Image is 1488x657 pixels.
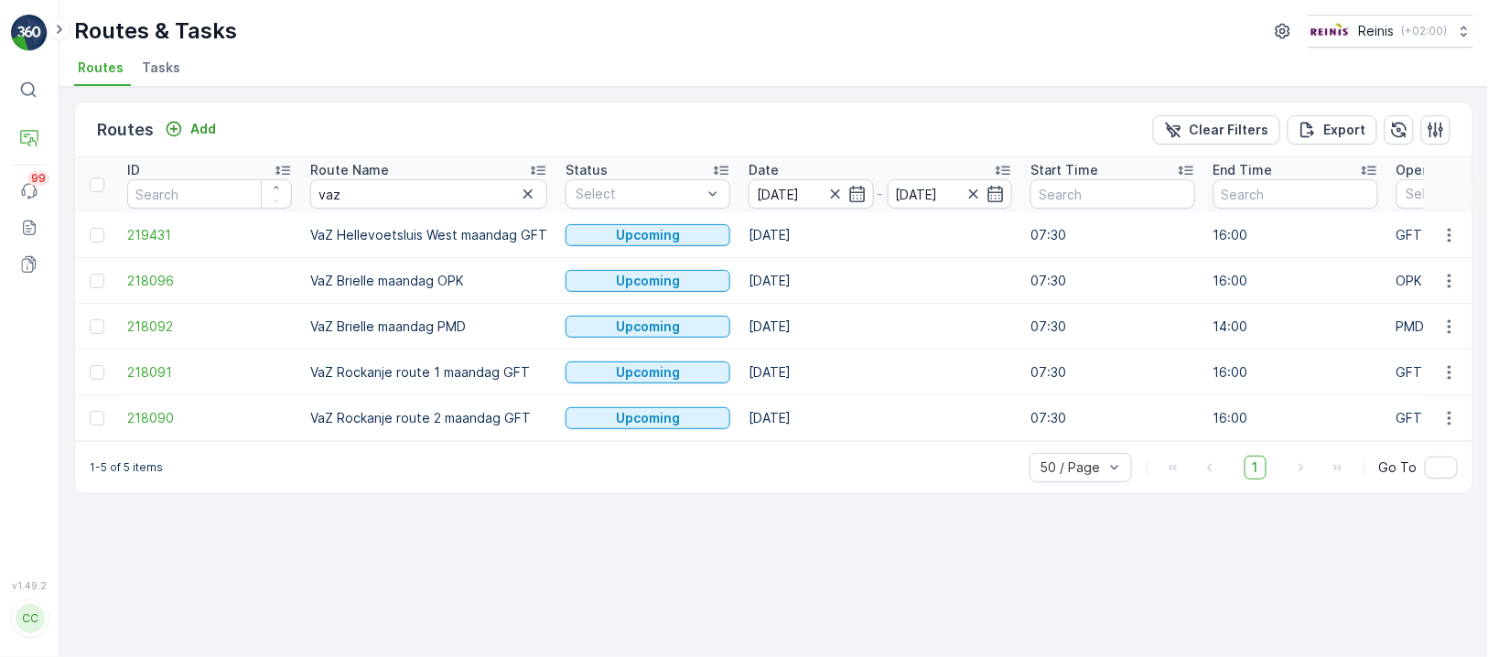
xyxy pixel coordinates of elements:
button: CC [11,595,48,642]
td: 07:30 [1021,395,1204,441]
input: Search [1030,179,1195,209]
div: Toggle Row Selected [90,228,104,242]
p: Date [749,161,779,179]
td: 07:30 [1021,258,1204,304]
td: VaZ Brielle maandag PMD [301,304,556,350]
button: Reinis(+02:00) [1309,15,1473,48]
td: VaZ Brielle maandag OPK [301,258,556,304]
p: Start Time [1030,161,1098,179]
div: Toggle Row Selected [90,365,104,380]
p: Upcoming [616,272,680,290]
p: Upcoming [616,226,680,244]
div: Toggle Row Selected [90,319,104,334]
p: End Time [1213,161,1273,179]
a: 218096 [127,272,292,290]
p: Upcoming [616,409,680,427]
td: VaZ Rockanje route 1 maandag GFT [301,350,556,395]
td: 16:00 [1204,258,1387,304]
span: Tasks [142,59,180,77]
a: 218092 [127,318,292,336]
button: Upcoming [566,361,730,383]
input: Search [1213,179,1378,209]
span: Routes [78,59,124,77]
div: Toggle Row Selected [90,274,104,288]
p: 99 [31,171,46,186]
td: [DATE] [739,212,1021,258]
button: Clear Filters [1153,115,1280,145]
p: ( +02:00 ) [1402,24,1448,38]
a: 218090 [127,409,292,427]
input: dd/mm/yyyy [888,179,1013,209]
input: Search [127,179,292,209]
p: Select [576,185,702,203]
td: 07:30 [1021,304,1204,350]
td: 07:30 [1021,212,1204,258]
button: Upcoming [566,316,730,338]
a: 219431 [127,226,292,244]
span: Go To [1379,458,1418,477]
td: 16:00 [1204,395,1387,441]
td: [DATE] [739,304,1021,350]
td: [DATE] [739,350,1021,395]
p: Upcoming [616,318,680,336]
p: ID [127,161,140,179]
span: v 1.49.2 [11,580,48,591]
p: 1-5 of 5 items [90,460,163,475]
span: 1 [1245,456,1267,479]
div: Toggle Row Selected [90,411,104,425]
button: Add [157,118,223,140]
td: 07:30 [1021,350,1204,395]
td: 14:00 [1204,304,1387,350]
td: 16:00 [1204,212,1387,258]
div: CC [16,604,45,633]
a: 99 [11,173,48,210]
td: VaZ Rockanje route 2 maandag GFT [301,395,556,441]
img: logo [11,15,48,51]
button: Upcoming [566,224,730,246]
p: Status [566,161,608,179]
td: 16:00 [1204,350,1387,395]
button: Upcoming [566,270,730,292]
td: [DATE] [739,258,1021,304]
img: Reinis-Logo-Vrijstaand_Tekengebied-1-copy2_aBO4n7j.png [1309,21,1352,41]
p: - [878,183,884,205]
td: VaZ Hellevoetsluis West maandag GFT [301,212,556,258]
input: Search [310,179,547,209]
p: Upcoming [616,363,680,382]
p: Export [1324,121,1366,139]
a: 218091 [127,363,292,382]
td: [DATE] [739,395,1021,441]
input: dd/mm/yyyy [749,179,874,209]
button: Export [1288,115,1377,145]
p: Clear Filters [1190,121,1269,139]
p: Route Name [310,161,389,179]
p: Reinis [1359,22,1395,40]
p: Add [190,120,216,138]
button: Upcoming [566,407,730,429]
p: Routes & Tasks [74,16,237,46]
p: Routes [97,117,154,143]
p: Operation [1396,161,1460,179]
